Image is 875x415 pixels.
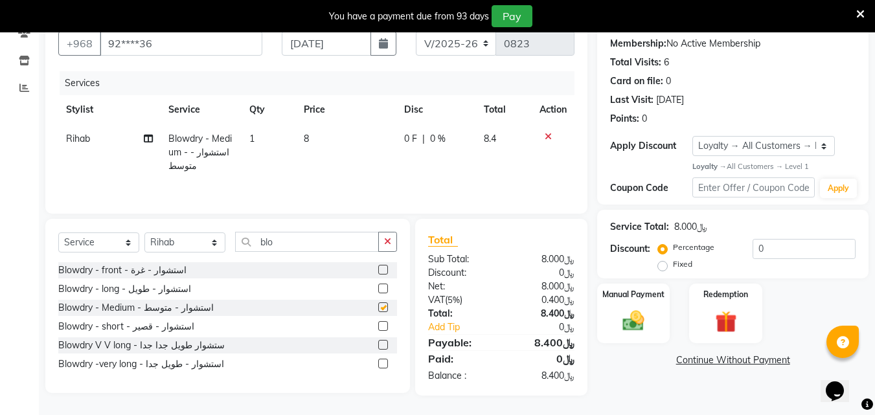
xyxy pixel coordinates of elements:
[703,289,748,300] label: Redemption
[666,74,671,88] div: 0
[616,308,651,333] img: _cash.svg
[692,162,727,171] strong: Loyalty →
[235,232,379,252] input: Search or Scan
[58,31,101,56] button: +968
[501,293,584,307] div: ﷼0.400
[821,363,862,402] iframe: chat widget
[476,95,532,124] th: Total
[418,266,501,280] div: Discount:
[532,95,574,124] th: Action
[501,307,584,320] div: ﷼8.400
[58,357,224,371] div: Blowdry -very long - استشوار - طويل جدا
[422,132,425,146] span: |
[501,369,584,383] div: ﷼8.400
[58,282,191,296] div: Blowdry - long - استشوار - طويل
[418,252,501,266] div: Sub Total:
[58,339,225,352] div: Blowdry V V long - ستشوار طويل جدا جدا
[501,335,584,350] div: ﷼8.400
[516,320,585,334] div: ﷼0
[610,139,692,153] div: Apply Discount
[642,112,647,126] div: 0
[501,266,584,280] div: ﷼0
[673,241,714,253] label: Percentage
[610,74,663,88] div: Card on file:
[610,93,653,107] div: Last Visit:
[674,220,707,234] div: ﷼8.000
[673,258,692,270] label: Fixed
[396,95,476,124] th: Disc
[610,37,856,50] div: No Active Membership
[709,308,744,335] img: _gift.svg
[404,132,417,146] span: 0 F
[610,220,669,234] div: Service Total:
[484,133,496,144] span: 8.4
[600,353,866,367] a: Continue Without Payment
[418,293,501,307] div: ( )
[692,161,856,172] div: All Customers → Level 1
[418,320,515,334] a: Add Tip
[430,132,446,146] span: 0 %
[692,177,815,197] input: Enter Offer / Coupon Code
[501,280,584,293] div: ﷼8.000
[610,112,639,126] div: Points:
[428,233,458,247] span: Total
[60,71,584,95] div: Services
[610,181,692,195] div: Coupon Code
[501,351,584,366] div: ﷼0
[242,95,296,124] th: Qty
[418,307,501,320] div: Total:
[656,93,684,107] div: [DATE]
[66,133,90,144] span: Rihab
[610,242,650,256] div: Discount:
[304,133,309,144] span: 8
[501,252,584,266] div: ﷼8.000
[664,56,669,69] div: 6
[58,95,161,124] th: Stylist
[610,56,661,69] div: Total Visits:
[418,351,501,366] div: Paid:
[58,320,194,333] div: Blowdry - short - استشوار - قصير
[448,295,460,305] span: 5%
[492,5,532,27] button: Pay
[58,301,214,315] div: Blowdry - Medium - استشوار - متوسط
[418,280,501,293] div: Net:
[58,264,187,277] div: Blowdry - front - استشوار - غرة
[168,133,232,172] span: Blowdry - Medium - استشوار - متوسط
[249,133,255,144] span: 1
[329,10,489,23] div: You have a payment due from 93 days
[602,289,665,300] label: Manual Payment
[610,37,666,50] div: Membership:
[296,95,396,124] th: Price
[820,179,857,198] button: Apply
[161,95,242,124] th: Service
[100,31,262,56] input: Search by Name/Mobile/Email/Code
[418,335,501,350] div: Payable:
[418,369,501,383] div: Balance :
[428,294,445,306] span: VAT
